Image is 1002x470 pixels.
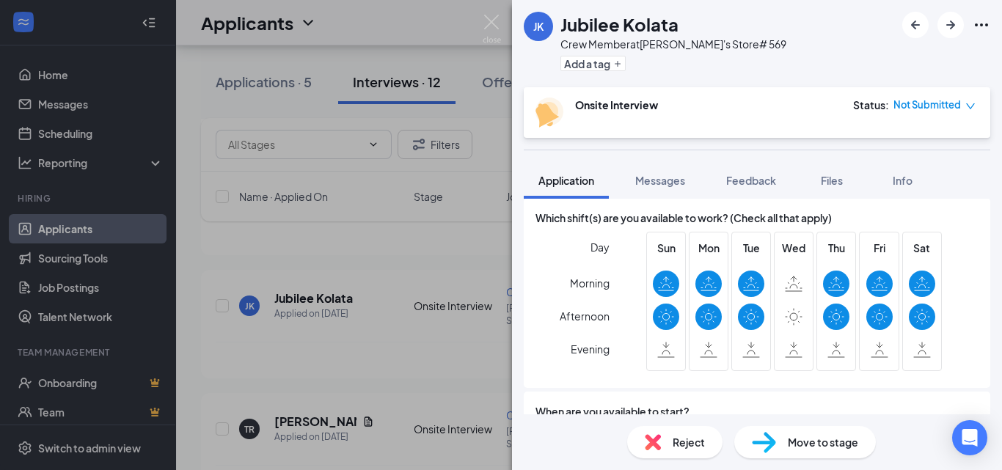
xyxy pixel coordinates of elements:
[780,240,807,256] span: Wed
[738,240,764,256] span: Tue
[533,19,544,34] div: JK
[613,59,622,68] svg: Plus
[909,240,935,256] span: Sat
[866,240,893,256] span: Fri
[538,174,594,187] span: Application
[560,12,679,37] h1: Jubilee Kolata
[893,98,961,112] span: Not Submitted
[952,420,987,455] div: Open Intercom Messenger
[535,210,832,226] span: Which shift(s) are you available to work? (Check all that apply)
[673,434,705,450] span: Reject
[695,240,722,256] span: Mon
[942,16,959,34] svg: ArrowRight
[570,270,610,296] span: Morning
[726,174,776,187] span: Feedback
[902,12,929,38] button: ArrowLeftNew
[560,37,786,51] div: Crew Member at [PERSON_NAME]'s Store# 569
[535,403,690,419] span: When are you available to start?
[821,174,843,187] span: Files
[571,336,610,362] span: Evening
[823,240,849,256] span: Thu
[907,16,924,34] svg: ArrowLeftNew
[973,16,990,34] svg: Ellipses
[853,98,889,112] div: Status :
[937,12,964,38] button: ArrowRight
[653,240,679,256] span: Sun
[575,98,658,111] b: Onsite Interview
[965,101,976,111] span: down
[635,174,685,187] span: Messages
[560,56,626,71] button: PlusAdd a tag
[893,174,913,187] span: Info
[788,434,858,450] span: Move to stage
[590,239,610,255] span: Day
[560,303,610,329] span: Afternoon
